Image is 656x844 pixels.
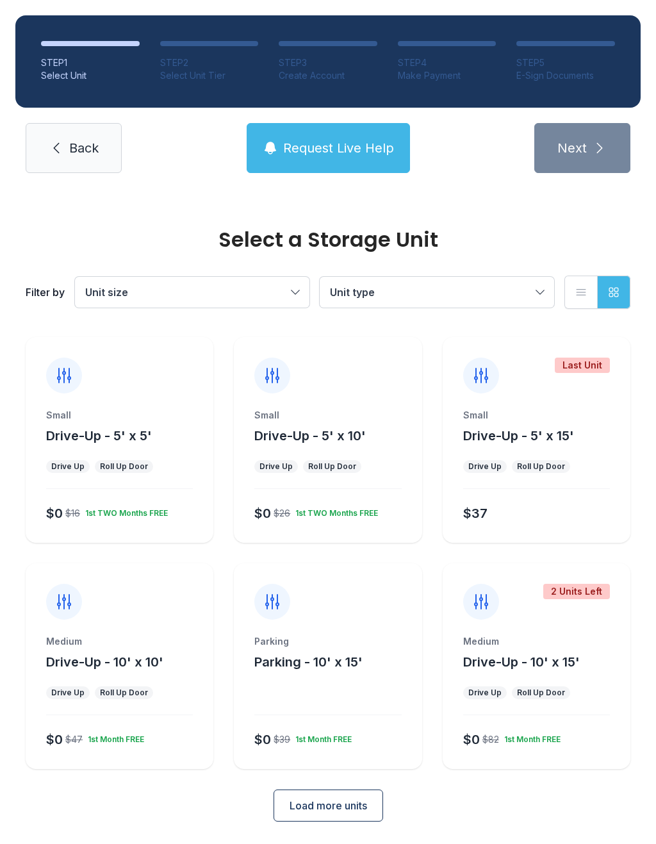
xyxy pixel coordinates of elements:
div: $39 [274,733,290,746]
div: 1st TWO Months FREE [80,503,168,518]
div: Roll Up Door [517,688,565,698]
div: STEP 5 [516,56,615,69]
div: $0 [463,731,480,749]
div: Select Unit [41,69,140,82]
div: $0 [254,504,271,522]
button: Drive-Up - 5' x 15' [463,427,574,445]
div: $47 [65,733,83,746]
span: Drive-Up - 5' x 15' [463,428,574,443]
div: Medium [463,635,610,648]
div: Parking [254,635,401,648]
div: 1st TWO Months FREE [290,503,378,518]
div: Select Unit Tier [160,69,259,82]
div: Drive Up [468,461,502,472]
button: Drive-Up - 5' x 5' [46,427,152,445]
div: Roll Up Door [100,688,148,698]
div: $16 [65,507,80,520]
div: $82 [482,733,499,746]
div: $0 [254,731,271,749]
div: $26 [274,507,290,520]
div: Drive Up [259,461,293,472]
div: 1st Month FREE [83,729,144,745]
span: Drive-Up - 5' x 10' [254,428,366,443]
span: Next [557,139,587,157]
div: Create Account [279,69,377,82]
div: Roll Up Door [517,461,565,472]
div: Filter by [26,285,65,300]
div: 1st Month FREE [499,729,561,745]
div: Make Payment [398,69,496,82]
div: STEP 2 [160,56,259,69]
button: Drive-Up - 10' x 15' [463,653,580,671]
div: Small [254,409,401,422]
span: Drive-Up - 10' x 15' [463,654,580,670]
div: $0 [46,731,63,749]
button: Drive-Up - 10' x 10' [46,653,163,671]
div: Roll Up Door [100,461,148,472]
span: Back [69,139,99,157]
span: Request Live Help [283,139,394,157]
div: $0 [46,504,63,522]
div: STEP 3 [279,56,377,69]
button: Drive-Up - 5' x 10' [254,427,366,445]
button: Unit type [320,277,554,308]
div: Last Unit [555,358,610,373]
div: STEP 1 [41,56,140,69]
div: Select a Storage Unit [26,229,630,250]
div: Drive Up [468,688,502,698]
div: 2 Units Left [543,584,610,599]
div: E-Sign Documents [516,69,615,82]
div: $37 [463,504,488,522]
span: Unit size [85,286,128,299]
button: Parking - 10' x 15' [254,653,363,671]
div: Drive Up [51,688,85,698]
span: Drive-Up - 5' x 5' [46,428,152,443]
div: Small [46,409,193,422]
div: Drive Up [51,461,85,472]
div: Roll Up Door [308,461,356,472]
span: Drive-Up - 10' x 10' [46,654,163,670]
span: Parking - 10' x 15' [254,654,363,670]
div: 1st Month FREE [290,729,352,745]
span: Unit type [330,286,375,299]
span: Load more units [290,798,367,813]
div: STEP 4 [398,56,496,69]
div: Small [463,409,610,422]
div: Medium [46,635,193,648]
button: Unit size [75,277,309,308]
